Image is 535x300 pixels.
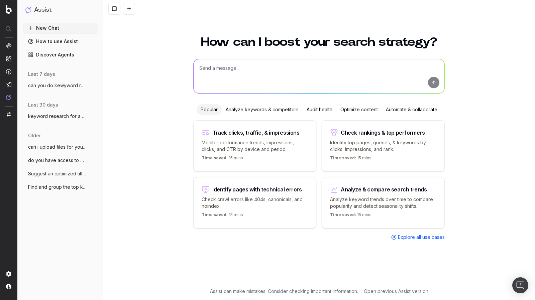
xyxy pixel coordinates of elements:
[6,284,11,289] img: My account
[341,187,427,192] div: Analyze & compare search trends
[202,155,228,160] span: Time saved:
[6,69,11,74] img: Activation
[330,196,436,209] p: Analyze keyword trends over time to compare popularity and detect seasonality shifts.
[23,111,98,122] button: keyword research for a page about a mass
[197,104,222,115] div: Popular
[341,130,425,135] div: Check rankings & top performers
[6,95,11,100] img: Assist
[25,5,95,15] button: Assist
[398,234,445,241] span: Explore all use cases
[202,196,308,209] p: Check crawl errors like 404s, canonicals, and noindex.
[212,130,300,135] div: Track clicks, traffic, & impressions
[23,182,98,192] button: Find and group the top keywords for acco
[25,7,31,13] img: Assist
[23,168,98,179] button: Suggest an optimized title and descripti
[330,212,371,220] p: 15 mins
[330,139,436,153] p: Identify top pages, queries, & keywords by clicks, impressions, and rank.
[193,36,445,48] h1: How can I boost your search strategy?
[382,104,441,115] div: Automate & collaborate
[7,112,11,117] img: Switch project
[23,80,98,91] button: can you do kewyword research for this pa
[6,5,12,14] img: Botify logo
[212,187,302,192] div: Identify pages with technical errors
[28,132,41,139] span: older
[202,212,228,217] span: Time saved:
[23,49,98,60] a: Discover Agents
[23,36,98,47] a: How to use Assist
[222,104,303,115] div: Analyze keywords & competitors
[28,144,87,150] span: can i upload files for you to analyze
[23,142,98,152] button: can i upload files for you to analyze
[303,104,336,115] div: Audit health
[6,43,11,48] img: Analytics
[512,277,528,293] div: Open Intercom Messenger
[6,82,11,87] img: Studio
[23,23,98,33] button: New Chat
[28,184,87,190] span: Find and group the top keywords for acco
[330,155,356,160] span: Time saved:
[330,155,371,163] p: 15 mins
[23,155,98,166] button: do you have access to my SEM Rush data
[330,212,356,217] span: Time saved:
[28,170,87,177] span: Suggest an optimized title and descripti
[28,157,87,164] span: do you have access to my SEM Rush data
[391,234,445,241] a: Explore all use cases
[202,139,308,153] p: Monitor performance trends, impressions, clicks, and CTR by device and period.
[34,5,51,15] h1: Assist
[336,104,382,115] div: Optimize content
[28,102,58,108] span: last 30 days
[28,82,87,89] span: can you do kewyword research for this pa
[6,271,11,277] img: Setting
[28,71,55,78] span: last 7 days
[202,155,243,163] p: 15 mins
[202,212,243,220] p: 15 mins
[28,113,87,120] span: keyword research for a page about a mass
[6,56,11,61] img: Intelligence
[364,288,428,295] a: Open previous Assist version
[210,288,358,295] p: Assist can make mistakes. Consider checking important information.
